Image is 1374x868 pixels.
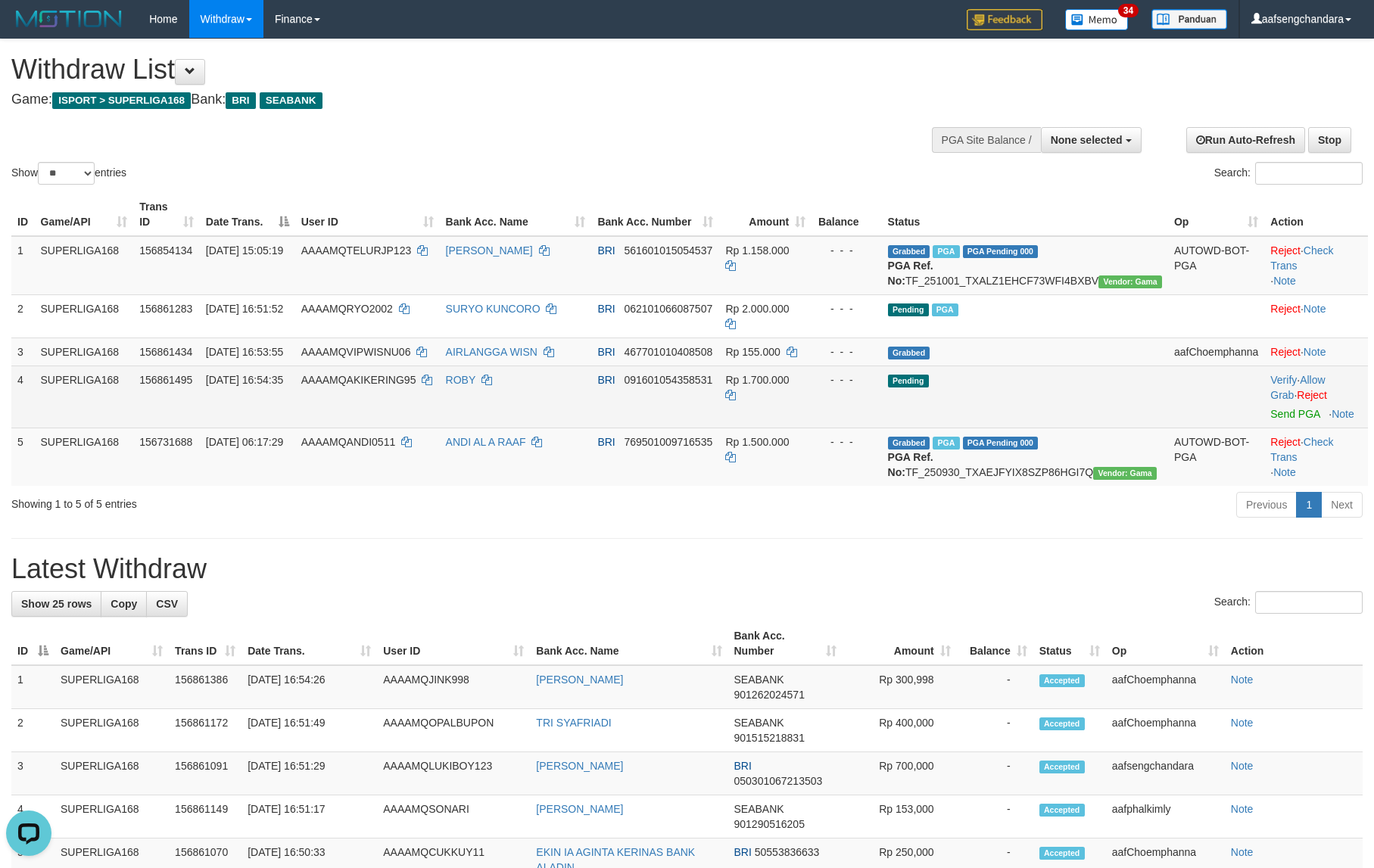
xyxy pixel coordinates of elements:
th: Bank Acc. Number: activate to sort column ascending [728,622,843,665]
span: Marked by aafsengchandara [932,303,958,316]
span: BRI [597,303,615,315]
th: Status: activate to sort column ascending [1033,622,1106,665]
h1: Withdraw List [11,54,901,85]
span: Rp 1.500.000 [725,436,789,448]
span: [DATE] 16:54:35 [206,374,283,386]
td: 3 [11,752,55,795]
td: SUPERLIGA168 [55,795,169,838]
span: ISPORT > SUPERLIGA168 [52,92,191,109]
span: Accepted [1039,761,1085,773]
a: TRI SYAFRIADI [536,717,611,729]
span: Copy 901290516205 to clipboard [734,818,805,830]
span: Grabbed [888,245,930,258]
td: - [957,665,1033,709]
td: SUPERLIGA168 [55,709,169,752]
span: BRI [597,346,615,358]
th: Bank Acc. Name: activate to sort column ascending [440,193,592,236]
span: None selected [1051,134,1123,146]
label: Search: [1214,162,1363,185]
h4: Game: Bank: [11,92,901,107]
span: [DATE] 16:51:52 [206,303,283,315]
th: ID [11,193,35,236]
span: 156861283 [139,303,192,315]
div: Showing 1 to 5 of 5 entries [11,490,561,512]
th: Balance [812,193,881,236]
td: AAAAMQOPALBUPON [377,709,530,752]
td: AAAAMQLUKIBOY123 [377,752,530,795]
span: Rp 2.000.000 [725,303,789,315]
b: PGA Ref. No: [888,451,933,478]
td: 1 [11,665,55,709]
span: BRI [597,436,615,448]
span: [DATE] 15:05:19 [206,244,283,257]
span: AAAAMQANDI0511 [301,436,396,448]
a: [PERSON_NAME] [536,760,623,772]
td: - [957,709,1033,752]
td: SUPERLIGA168 [35,294,134,338]
td: 2 [11,709,55,752]
span: Show 25 rows [21,598,92,610]
a: Check Trans [1270,244,1333,272]
div: - - - [818,243,875,258]
th: Trans ID: activate to sort column ascending [133,193,200,236]
a: Allow Grab [1270,374,1325,401]
td: aafChoemphanna [1168,338,1264,366]
span: Copy 901262024571 to clipboard [734,689,805,701]
span: CSV [156,598,178,610]
th: Status [882,193,1168,236]
span: Marked by aafromsomean [933,437,959,450]
th: Amount: activate to sort column ascending [719,193,812,236]
a: Note [1332,408,1354,420]
span: Marked by aafsengchandara [933,245,959,258]
span: Copy 467701010408508 to clipboard [624,346,712,358]
select: Showentries [38,162,95,185]
button: Open LiveChat chat widget [6,6,51,51]
th: Op: activate to sort column ascending [1168,193,1264,236]
td: 156861149 [169,795,241,838]
span: [DATE] 16:53:55 [206,346,283,358]
td: AUTOWD-BOT-PGA [1168,428,1264,486]
div: - - - [818,372,875,387]
td: Rp 700,000 [843,752,957,795]
a: ANDI AL A RAAF [446,436,526,448]
label: Search: [1214,591,1363,614]
span: Rp 1.700.000 [725,374,789,386]
th: Date Trans.: activate to sort column descending [200,193,295,236]
a: 1 [1296,492,1322,518]
a: CSV [146,591,188,617]
a: [PERSON_NAME] [536,803,623,815]
td: TF_251001_TXALZ1EHCF73WFI4BXBV [882,236,1168,295]
th: Action [1225,622,1363,665]
td: SUPERLIGA168 [55,665,169,709]
a: Note [1304,303,1326,315]
span: Accepted [1039,847,1085,860]
th: Balance: activate to sort column ascending [957,622,1033,665]
input: Search: [1255,162,1363,185]
span: Copy 062101066087507 to clipboard [624,303,712,315]
div: - - - [818,344,875,359]
a: Stop [1308,127,1351,153]
td: - [957,795,1033,838]
span: SEABANK [734,803,784,815]
th: Action [1264,193,1368,236]
td: AAAAMQJINK998 [377,665,530,709]
a: Reject [1270,346,1301,358]
span: Copy 769501009716535 to clipboard [624,436,712,448]
th: Amount: activate to sort column ascending [843,622,957,665]
a: Verify [1270,374,1297,386]
span: Grabbed [888,437,930,450]
a: Note [1231,717,1254,729]
td: · · [1264,428,1368,486]
span: 34 [1118,4,1139,17]
a: Reject [1270,436,1301,448]
td: 1 [11,236,35,295]
span: Copy 561601015054537 to clipboard [624,244,712,257]
td: SUPERLIGA168 [35,236,134,295]
a: Copy [101,591,147,617]
td: · · [1264,236,1368,295]
div: PGA Site Balance / [932,127,1041,153]
span: Copy 050301067213503 to clipboard [734,775,823,787]
span: AAAAMQAKIKERING95 [301,374,416,386]
span: Pending [888,303,929,316]
span: Copy 091601054358531 to clipboard [624,374,712,386]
